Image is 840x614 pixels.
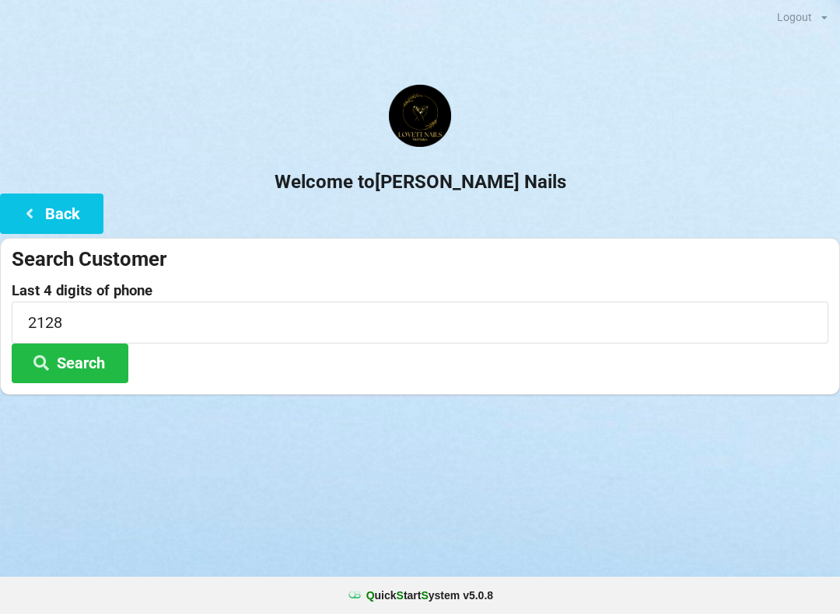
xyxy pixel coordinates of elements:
span: S [397,589,404,602]
div: Logout [777,12,812,23]
span: S [421,589,428,602]
img: Lovett1.png [389,85,451,147]
b: uick tart ystem v 5.0.8 [366,588,493,603]
span: Q [366,589,375,602]
button: Search [12,344,128,383]
input: 0000 [12,302,828,343]
div: Search Customer [12,246,828,272]
img: favicon.ico [347,588,362,603]
label: Last 4 digits of phone [12,283,828,298]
